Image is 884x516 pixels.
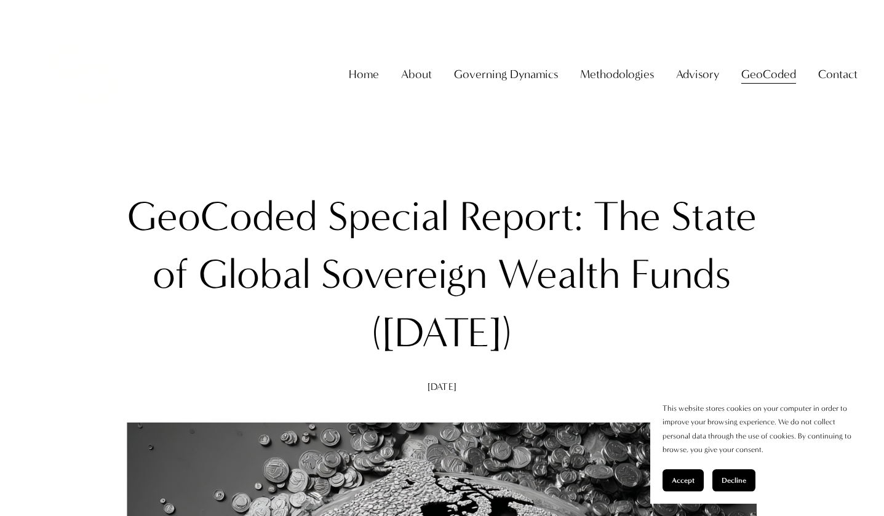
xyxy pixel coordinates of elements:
section: Cookie banner [650,389,872,504]
a: Home [349,62,379,86]
a: folder dropdown [454,62,558,86]
a: folder dropdown [580,62,654,86]
button: Decline [712,469,755,491]
h1: GeoCoded Special Report: The State of Global Sovereign Wealth Funds ([DATE]) [114,188,770,362]
button: Accept [663,469,704,491]
a: folder dropdown [676,62,719,86]
span: [DATE] [428,381,456,392]
span: About [401,63,432,85]
p: This website stores cookies on your computer in order to improve your browsing experience. We do ... [663,402,859,457]
a: folder dropdown [818,62,858,86]
span: Governing Dynamics [454,63,558,85]
a: folder dropdown [401,62,432,86]
span: Methodologies [580,63,654,85]
span: Decline [722,476,746,485]
span: Advisory [676,63,719,85]
img: Christopher Sanchez &amp; Co. [26,18,140,131]
a: folder dropdown [741,62,796,86]
span: Accept [672,476,695,485]
span: Contact [818,63,858,85]
span: GeoCoded [741,63,796,85]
